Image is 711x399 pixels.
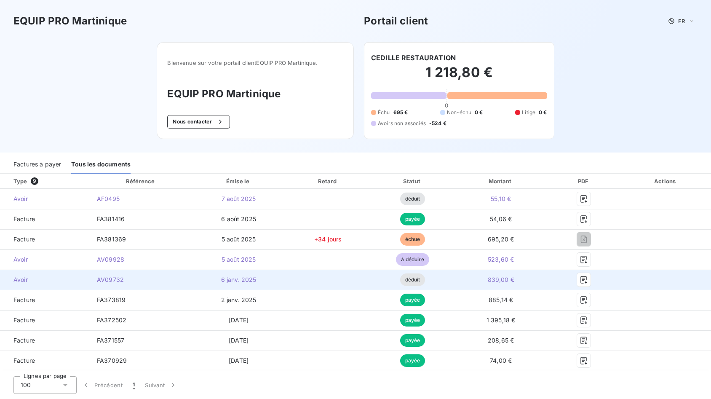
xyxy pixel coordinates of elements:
span: Facture [7,235,83,244]
div: Factures à payer [13,156,61,174]
span: 55,10 € [491,195,511,202]
span: 5 août 2025 [222,256,256,263]
span: FR [678,18,685,24]
span: Avoir [7,276,83,284]
span: 7 août 2025 [222,195,256,202]
span: 6 janv. 2025 [221,276,257,283]
span: 695 € [393,109,408,116]
span: 523,60 € [488,256,514,263]
span: déduit [400,273,425,286]
h2: 1 218,80 € [371,64,547,89]
span: 74,00 € [490,357,512,364]
h6: CEDILLE RESTAURATION [371,53,456,63]
span: payée [400,294,425,306]
div: Émise le [194,177,283,185]
h3: EQUIP PRO Martinique [13,13,127,29]
span: Échu [378,109,390,116]
span: Facture [7,316,83,324]
span: 0 € [475,109,483,116]
span: Facture [7,336,83,345]
span: 208,65 € [488,337,514,344]
div: Actions [622,177,709,185]
span: 6 août 2025 [221,215,256,222]
div: Montant [456,177,546,185]
div: Statut [372,177,452,185]
span: AV09928 [97,256,124,263]
span: FA372502 [97,316,126,324]
span: payée [400,314,425,327]
span: 5 août 2025 [222,236,256,243]
span: Bienvenue sur votre portail client EQUIP PRO Martinique . [167,59,343,66]
span: à déduire [396,253,429,266]
span: payée [400,354,425,367]
span: +34 jours [314,236,342,243]
span: 1 395,18 € [486,316,516,324]
span: déduit [400,193,425,205]
span: 0 € [539,109,547,116]
div: Référence [126,178,155,185]
span: payée [400,334,425,347]
span: Non-échu [447,109,471,116]
button: 1 [128,376,140,394]
span: Avoirs non associés [378,120,426,127]
span: Avoir [7,195,83,203]
span: 885,14 € [489,296,513,303]
span: Facture [7,296,83,304]
button: Suivant [140,376,182,394]
span: 2 janv. 2025 [221,296,257,303]
span: 54,06 € [490,215,512,222]
button: Précédent [77,376,128,394]
span: AV09732 [97,276,124,283]
span: 1 [133,381,135,389]
div: Retard [287,177,369,185]
span: Litige [522,109,535,116]
h3: EQUIP PRO Martinique [167,86,343,102]
span: FA370929 [97,357,127,364]
span: 0 [445,102,448,109]
span: [DATE] [229,337,249,344]
span: 100 [21,381,31,389]
div: Type [8,177,88,185]
span: 839,00 € [488,276,514,283]
span: -524 € [429,120,446,127]
div: PDF [549,177,619,185]
div: Tous les documents [71,156,131,174]
span: payée [400,213,425,225]
span: FA371557 [97,337,124,344]
span: [DATE] [229,316,249,324]
span: FA381369 [97,236,126,243]
span: Facture [7,356,83,365]
span: Facture [7,215,83,223]
span: échue [400,233,425,246]
span: Avoir [7,255,83,264]
span: 9 [31,177,38,185]
span: AF0495 [97,195,120,202]
button: Nous contacter [167,115,230,129]
span: FA373819 [97,296,126,303]
h3: Portail client [364,13,428,29]
span: FA381416 [97,215,125,222]
span: [DATE] [229,357,249,364]
span: 695,20 € [488,236,514,243]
